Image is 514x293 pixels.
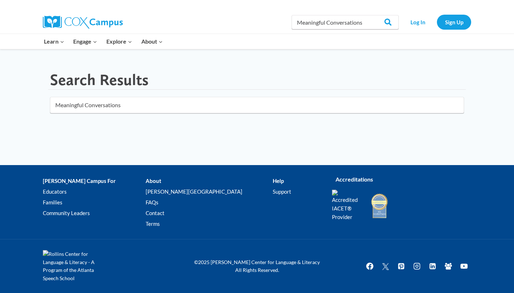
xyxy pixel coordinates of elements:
img: Twitter X icon white [381,262,390,270]
a: Community Leaders [43,208,146,219]
a: Facebook [363,259,377,273]
a: Log In [402,15,433,29]
span: Engage [73,37,97,46]
img: Cox Campus [43,16,123,29]
a: [PERSON_NAME][GEOGRAPHIC_DATA] [146,187,272,197]
input: Search for... [50,97,464,113]
span: Explore [106,37,132,46]
a: Linkedin [425,259,440,273]
a: Terms [146,219,272,229]
a: YouTube [457,259,471,273]
img: Accredited IACET® Provider [332,190,362,221]
a: Instagram [410,259,424,273]
a: Sign Up [437,15,471,29]
a: Facebook Group [441,259,455,273]
strong: Accreditations [336,176,373,183]
a: Contact [146,208,272,219]
a: Families [43,197,146,208]
span: Learn [44,37,64,46]
nav: Secondary Navigation [402,15,471,29]
p: ©2025 [PERSON_NAME] Center for Language & Literacy All Rights Reserved. [189,258,325,274]
img: IDA Accredited [371,193,388,219]
span: About [141,37,163,46]
h1: Search Results [50,70,148,89]
a: Twitter [378,259,393,273]
img: Rollins Center for Language & Literacy - A Program of the Atlanta Speech School [43,250,107,282]
a: Educators [43,187,146,197]
a: Pinterest [394,259,408,273]
nav: Primary Navigation [39,34,167,49]
a: Support [273,187,321,197]
a: FAQs [146,197,272,208]
input: Search Cox Campus [292,15,399,29]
